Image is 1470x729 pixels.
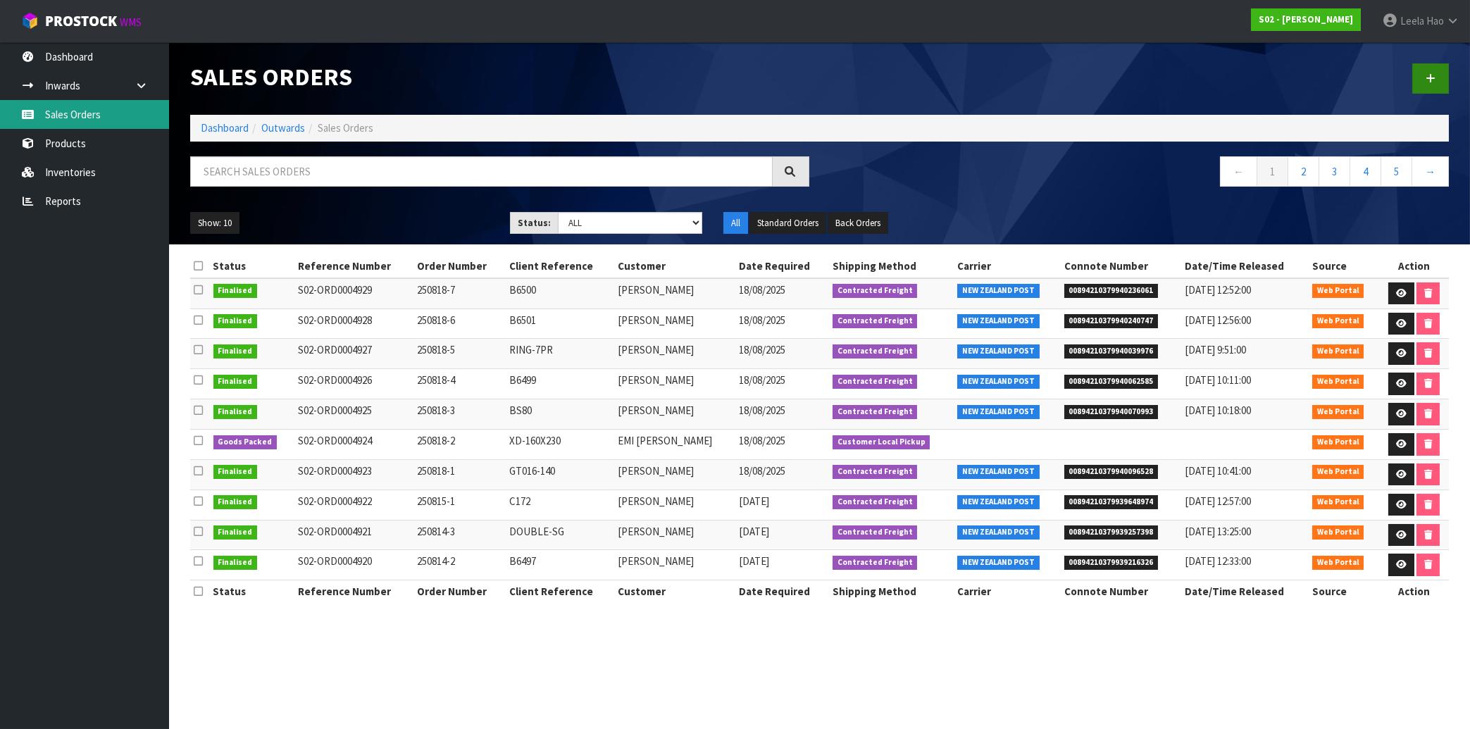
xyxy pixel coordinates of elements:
small: WMS [120,15,142,29]
td: [PERSON_NAME] [614,309,735,339]
td: 250818-1 [413,459,505,490]
span: ProStock [45,12,117,30]
td: 250818-3 [413,399,505,430]
td: S02-ORD0004924 [294,430,414,460]
span: Hao [1426,14,1444,27]
span: 18/08/2025 [739,464,785,478]
td: [PERSON_NAME] [614,369,735,399]
td: RING-7PR [506,339,614,369]
input: Search sales orders [190,156,773,187]
span: 00894210379939216326 [1064,556,1159,570]
th: Client Reference [506,580,614,603]
td: S02-ORD0004929 [294,278,414,309]
span: Leela [1400,14,1424,27]
span: Contracted Freight [833,556,918,570]
span: 18/08/2025 [739,283,785,297]
td: S02-ORD0004922 [294,490,414,520]
span: NEW ZEALAND POST [957,556,1040,570]
span: Contracted Freight [833,314,918,328]
span: Web Portal [1312,344,1364,359]
th: Shipping Method [829,580,954,603]
strong: Status: [518,217,551,229]
td: GT016-140 [506,459,614,490]
span: Finalised [213,405,258,419]
th: Source [1309,255,1379,278]
span: Finalised [213,284,258,298]
span: [DATE] [739,525,769,538]
td: B6499 [506,369,614,399]
a: 3 [1319,156,1350,187]
button: Show: 10 [190,212,239,235]
th: Connote Number [1061,580,1182,603]
span: Contracted Freight [833,405,918,419]
span: NEW ZEALAND POST [957,284,1040,298]
td: [PERSON_NAME] [614,278,735,309]
td: B6501 [506,309,614,339]
td: 250814-3 [413,520,505,550]
td: EMI [PERSON_NAME] [614,430,735,460]
span: 18/08/2025 [739,404,785,417]
th: Action [1379,580,1449,603]
th: Connote Number [1061,255,1182,278]
span: 00894210379940070993 [1064,405,1159,419]
button: Back Orders [828,212,888,235]
a: → [1412,156,1449,187]
td: B6497 [506,550,614,580]
img: cube-alt.png [21,12,39,30]
th: Date/Time Released [1181,255,1309,278]
span: Web Portal [1312,556,1364,570]
span: NEW ZEALAND POST [957,465,1040,479]
button: All [723,212,748,235]
td: S02-ORD0004925 [294,399,414,430]
span: Sales Orders [318,121,373,135]
a: ← [1220,156,1257,187]
span: 18/08/2025 [739,313,785,327]
a: Dashboard [201,121,249,135]
th: Order Number [413,255,505,278]
span: Contracted Freight [833,495,918,509]
span: [DATE] 12:33:00 [1185,554,1251,568]
span: [DATE] 13:25:00 [1185,525,1251,538]
span: NEW ZEALAND POST [957,344,1040,359]
span: Web Portal [1312,405,1364,419]
td: 250818-5 [413,339,505,369]
td: S02-ORD0004920 [294,550,414,580]
a: 2 [1288,156,1319,187]
th: Customer [614,580,735,603]
span: Web Portal [1312,284,1364,298]
span: NEW ZEALAND POST [957,495,1040,509]
td: 250814-2 [413,550,505,580]
span: Web Portal [1312,495,1364,509]
td: C172 [506,490,614,520]
span: Finalised [213,344,258,359]
span: Goods Packed [213,435,278,449]
span: Finalised [213,375,258,389]
button: Standard Orders [749,212,826,235]
td: 250818-7 [413,278,505,309]
td: B6500 [506,278,614,309]
td: [PERSON_NAME] [614,490,735,520]
th: Client Reference [506,255,614,278]
th: Source [1309,580,1379,603]
span: Web Portal [1312,375,1364,389]
td: BS80 [506,399,614,430]
span: [DATE] [739,554,769,568]
td: 250818-6 [413,309,505,339]
span: Web Portal [1312,314,1364,328]
h1: Sales Orders [190,63,809,90]
span: [DATE] 12:56:00 [1185,313,1251,327]
td: 250818-4 [413,369,505,399]
span: 00894210379940240747 [1064,314,1159,328]
td: 250818-2 [413,430,505,460]
span: Finalised [213,465,258,479]
a: 5 [1381,156,1412,187]
a: Outwards [261,121,305,135]
span: NEW ZEALAND POST [957,405,1040,419]
a: 4 [1350,156,1381,187]
th: Order Number [413,580,505,603]
span: 00894210379940062585 [1064,375,1159,389]
span: Contracted Freight [833,465,918,479]
span: NEW ZEALAND POST [957,314,1040,328]
strong: S02 - [PERSON_NAME] [1259,13,1353,25]
td: 250815-1 [413,490,505,520]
